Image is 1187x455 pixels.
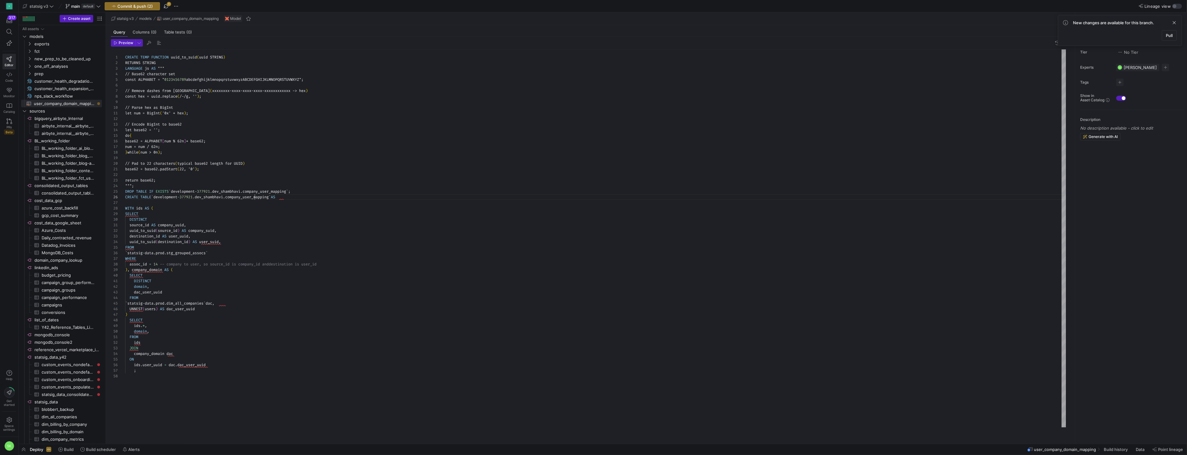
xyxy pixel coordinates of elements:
[64,447,74,452] span: Build
[42,287,95,294] span: campaign_groups​​​​​​​​​
[34,40,101,48] span: exports
[7,125,12,129] span: PRs
[21,234,102,241] a: Daily_contracted_revenue​​​​​​​​​
[42,145,95,152] span: BL_working_folder_ai_blog_posts​​​​​​​​​
[2,385,16,409] button: Getstarted
[125,88,210,93] span: // Remove dashes from [GEOGRAPHIC_DATA]
[1080,117,1185,122] p: Description
[21,338,102,346] a: mongodb_console2​​​​​​​​
[42,309,95,316] span: conversions​​​​​​​​​
[42,234,95,241] span: Daily_contracted_revenue​​​​​​​​​
[223,55,225,60] span: )
[1080,126,1185,131] p: No description available - click to edit
[21,115,102,122] a: bigquery_airbyte_Internal​​​​​​​​
[199,94,201,99] span: ;
[111,127,118,133] div: 14
[180,167,195,172] span: 22, '0'
[125,133,130,138] span: do
[111,66,118,71] div: 3
[22,27,39,31] div: All assets
[21,316,102,324] div: Press SPACE to select this row.
[21,2,55,10] button: statsig v3
[42,242,95,249] span: Datadog_Invoices​​​​​​​​​
[21,316,102,324] a: list_of_dates​​​​​​​​
[164,30,192,34] span: Table tests
[34,85,95,92] span: customer_health_expansion_slack_workflow​​​​​
[21,301,102,309] a: campaigns​​​​​​​​​
[162,111,184,116] span: '0x' + hex
[230,16,241,21] span: Model
[4,130,14,135] span: Beta
[111,122,118,127] div: 13
[42,361,95,368] span: custom_events_nondefault_mex_query_or_dashview​​​​​​​​​
[21,264,102,271] div: Press SPACE to select this row.
[21,376,102,383] a: custom_events_onboarding_path​​​​​​​​​
[21,77,102,85] a: customer_health_degradation_slack_workflow​​​​​
[120,444,143,455] button: Alerts
[125,77,164,82] span: const ALPHABET = "
[78,444,119,455] button: Build scheduler
[125,105,173,110] span: // Parse hex as BigInt
[64,2,102,10] button: maindefault
[42,152,95,159] span: BL_working_folder_blog_posts_with_authors​​​​​​​​​
[21,212,102,219] a: gcp_cost_summary​​​​​​​​​
[42,272,95,279] span: budget_pricing​​​​​​​​​
[195,167,197,172] span: )
[149,189,153,194] span: IF
[3,110,15,113] span: Catalog
[171,55,197,60] span: uuid_to_suid
[1073,20,1154,25] span: New changes are available for this branch.
[42,190,95,197] span: consolidated_output_tables_domains_by_firsttouch​​​​​​​​​
[210,88,212,93] span: (
[140,55,149,60] span: TEMP
[164,139,184,144] span: num % 62n
[21,189,102,197] a: consolidated_output_tables_domains_by_firsttouch​​​​​​​​​
[1133,444,1148,455] button: Data
[21,130,102,137] a: airbyte_internal__airbyte_tmp_yfh_Opportunity​​​​​​​​​
[34,257,101,264] span: domain_company_lookup​​​​​​​​
[42,406,95,413] span: blobbert_backup​​​​​​​​​
[111,177,118,183] div: 23
[42,421,95,428] span: dim_billing_by_company​​​​​​​​​
[125,71,175,76] span: // Base62 character set
[125,55,138,60] span: CREATE
[42,167,95,174] span: BL_working_folder_content_posts_with_authors​​​​​​​​​
[117,16,134,21] span: statsig v3
[42,122,95,130] span: airbyte_internal__airbyte_tmp_sxu_OpportunityHistory​​​​​​​​​
[2,414,16,434] a: Spacesettings
[1150,444,1186,455] button: Point lineage
[2,116,16,137] a: PRsBeta
[21,353,102,361] div: Press SPACE to select this row.
[111,189,118,194] div: 25
[21,137,102,145] a: BL_working_folder​​​​​​​​
[125,111,160,116] span: let num = BigInt
[125,139,162,144] span: base62 = ALPHABET
[169,189,171,194] span: `
[21,137,102,145] div: Press SPACE to select this row.
[42,212,95,219] span: gcp_cost_summary​​​​​​​​​
[81,4,95,9] span: default
[1116,48,1140,56] button: No tierNo Tier
[21,227,102,234] a: Azure_Costs​​​​​​​​​
[30,33,101,40] span: models
[21,92,102,100] div: Press SPACE to select this row.
[186,77,295,82] span: abcdefghijklmnopqrstuvwxyzABCDEFGHIJKLMNOPQRSTUVWX
[139,16,152,21] span: models
[34,137,101,145] span: BL_working_folder​​​​​​​​
[184,139,186,144] span: ]
[197,94,199,99] span: )
[42,294,95,301] span: campaign_performance​​​​​​​​​
[21,122,102,130] a: airbyte_internal__airbyte_tmp_sxu_OpportunityHistory​​​​​​​​​
[111,144,118,149] div: 17
[21,182,102,189] a: consolidated_output_tables​​​​​​​​
[158,150,160,155] span: )
[21,100,102,107] a: user_company_domain_mapping​​​​​​​​​​
[21,421,102,428] a: dim_billing_by_company​​​​​​​​​
[71,4,80,9] span: main
[1124,65,1157,70] span: [PERSON_NAME]
[42,324,95,331] span: Y42_Reference_Tables_List_of_dates​​​​​​​​​
[125,178,156,183] span: return base62;
[111,54,118,60] div: 1
[1089,135,1118,139] span: Generate with AI
[21,398,102,406] div: Press SPACE to select this row.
